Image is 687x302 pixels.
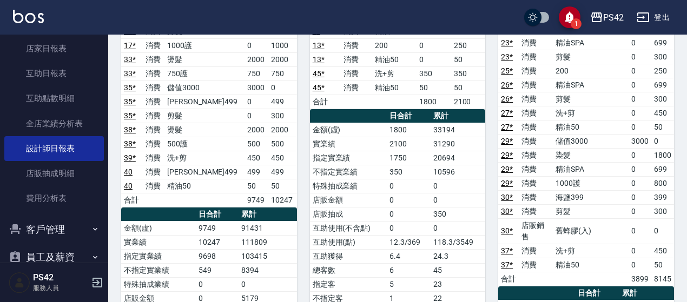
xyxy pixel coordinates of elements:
td: 500 [245,137,268,151]
td: 0 [387,179,431,193]
td: 消費 [143,66,164,80]
td: 9749 [196,221,239,235]
td: 800 [651,176,674,190]
td: 實業績 [121,235,196,249]
td: 0 [629,36,651,50]
td: 金額(虛) [310,123,387,137]
td: 250 [451,38,486,52]
td: 0 [629,218,651,244]
td: 50 [651,258,674,272]
td: 實業績 [310,137,387,151]
td: 精油50 [164,179,245,193]
td: 店販抽成 [310,207,387,221]
th: 累計 [239,207,296,222]
td: 0 [629,176,651,190]
td: 200 [372,38,417,52]
th: 日合計 [196,207,239,222]
td: 6.4 [387,249,431,263]
td: 2100 [387,137,431,151]
th: 日合計 [387,109,431,123]
div: PS42 [603,11,624,24]
td: 0 [431,193,485,207]
td: 特殊抽成業績 [310,179,387,193]
td: 300 [651,92,674,106]
td: 消費 [143,165,164,179]
td: 燙髮 [164,123,245,137]
td: 350 [431,207,485,221]
td: 6 [387,263,431,277]
td: 消費 [143,52,164,66]
td: 剪髮 [553,204,629,218]
td: 舊蜂膠(入) [553,218,629,244]
td: 指定實業績 [121,249,196,263]
td: 互助使用(點) [310,235,387,249]
td: 消費 [519,204,553,218]
td: 消費 [143,95,164,109]
a: 全店業績分析表 [4,111,104,136]
td: 消費 [519,78,553,92]
td: 350 [387,165,431,179]
td: 250 [651,64,674,78]
td: 0 [651,218,674,244]
td: 10247 [268,193,297,207]
td: 2000 [268,123,297,137]
td: 91431 [239,221,296,235]
td: 消費 [341,52,372,66]
td: 0 [629,244,651,258]
td: 1750 [387,151,431,165]
td: 0 [629,106,651,120]
td: 指定實業績 [310,151,387,165]
td: 消費 [519,134,553,148]
td: 20694 [431,151,485,165]
td: 0 [629,190,651,204]
td: 洗+剪 [164,151,245,165]
td: 合計 [121,193,143,207]
td: 不指定實業績 [121,263,196,277]
td: 50 [451,52,486,66]
td: 染髮 [553,148,629,162]
td: 0 [629,92,651,106]
td: 450 [268,151,297,165]
td: 0 [431,221,485,235]
td: 111809 [239,235,296,249]
a: 店販抽成明細 [4,161,104,186]
td: 500 [268,137,297,151]
td: 3000 [629,134,651,148]
td: 精油50 [553,120,629,134]
td: 0 [629,204,651,218]
td: 33194 [431,123,485,137]
a: 互助日報表 [4,61,104,86]
td: 450 [245,151,268,165]
td: 200 [553,64,629,78]
td: 5 [387,277,431,291]
td: 0 [629,50,651,64]
td: 8394 [239,263,296,277]
td: 消費 [143,38,164,52]
td: 消費 [519,50,553,64]
td: 總客數 [310,263,387,277]
td: 0 [651,134,674,148]
td: 24.3 [431,249,485,263]
td: 31290 [431,137,485,151]
td: 2000 [245,123,268,137]
td: 不指定實業績 [310,165,387,179]
button: 客戶管理 [4,216,104,244]
img: Person [9,272,30,293]
td: 450 [651,244,674,258]
button: 員工及薪資 [4,243,104,271]
td: 消費 [519,258,553,272]
td: 0 [629,148,651,162]
td: 1800 [651,148,674,162]
td: [PERSON_NAME]499 [164,95,245,109]
td: 消費 [143,80,164,95]
td: 50 [451,80,486,95]
td: 消費 [519,120,553,134]
td: 499 [245,165,268,179]
td: 750護 [164,66,245,80]
button: PS42 [586,6,628,29]
td: 海鹽399 [553,190,629,204]
td: 互助使用(不含點) [310,221,387,235]
td: 350 [451,66,486,80]
td: 精油50 [372,80,417,95]
td: 洗+剪 [372,66,417,80]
